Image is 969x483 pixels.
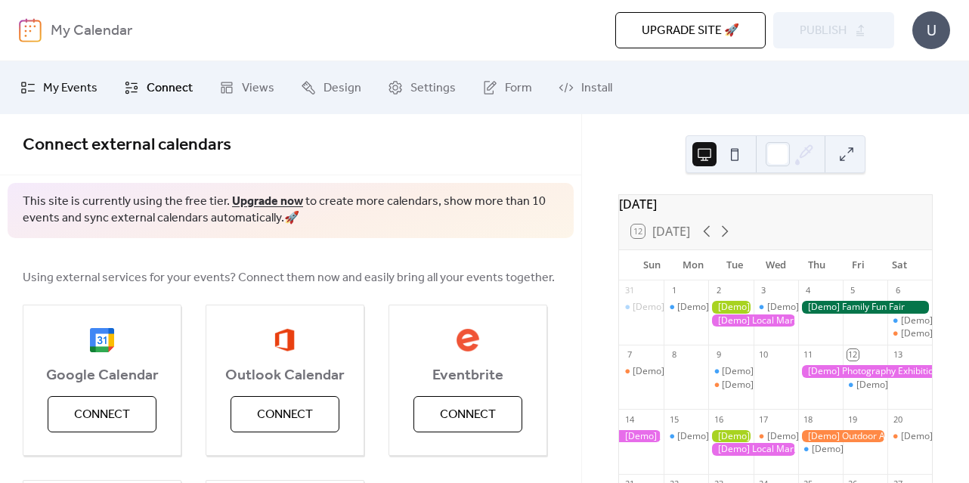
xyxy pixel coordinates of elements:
[758,349,769,361] div: 10
[23,194,559,228] span: This site is currently using the free tier. to create more calendars, show more than 10 events an...
[803,413,814,425] div: 18
[242,79,274,98] span: Views
[887,327,932,340] div: [Demo] Open Mic Night
[624,349,635,361] div: 7
[23,269,555,287] span: Using external services for your events? Connect them now and easily bring all your events together.
[274,328,295,352] img: outlook
[755,250,797,280] div: Wed
[677,430,792,443] div: [Demo] Morning Yoga Bliss
[754,301,798,314] div: [Demo] Morning Yoga Bliss
[713,413,724,425] div: 16
[619,195,932,213] div: [DATE]
[713,349,724,361] div: 9
[619,365,664,378] div: [Demo] Book Club Gathering
[206,367,364,385] span: Outlook Calendar
[324,79,361,98] span: Design
[410,79,456,98] span: Settings
[413,396,522,432] button: Connect
[677,301,786,314] div: [Demo] Fitness Bootcamp
[708,430,753,443] div: [Demo] Gardening Workshop
[837,250,879,280] div: Fri
[673,250,714,280] div: Mon
[803,349,814,361] div: 11
[48,396,156,432] button: Connect
[505,79,532,98] span: Form
[714,250,755,280] div: Tue
[664,430,708,443] div: [Demo] Morning Yoga Bliss
[257,406,313,424] span: Connect
[624,413,635,425] div: 14
[708,301,753,314] div: [Demo] Gardening Workshop
[208,67,286,108] a: Views
[23,367,181,385] span: Google Calendar
[847,285,859,296] div: 5
[471,67,543,108] a: Form
[798,430,887,443] div: [Demo] Outdoor Adventure Day
[708,314,797,327] div: [Demo] Local Market
[615,12,766,48] button: Upgrade site 🚀
[798,301,932,314] div: [Demo] Family Fun Fair
[912,11,950,49] div: U
[812,443,927,456] div: [Demo] Morning Yoga Bliss
[892,413,903,425] div: 20
[113,67,204,108] a: Connect
[664,301,708,314] div: [Demo] Fitness Bootcamp
[624,285,635,296] div: 31
[722,379,835,392] div: [Demo] Seniors' Social Tea
[668,349,680,361] div: 8
[633,301,748,314] div: [Demo] Morning Yoga Bliss
[668,413,680,425] div: 15
[51,17,132,45] b: My Calendar
[847,413,859,425] div: 19
[758,413,769,425] div: 17
[878,250,920,280] div: Sat
[887,430,932,443] div: [Demo] Open Mic Night
[389,367,546,385] span: Eventbrite
[796,250,837,280] div: Thu
[9,67,109,108] a: My Events
[767,301,882,314] div: [Demo] Morning Yoga Bliss
[708,365,753,378] div: [Demo] Morning Yoga Bliss
[798,443,843,456] div: [Demo] Morning Yoga Bliss
[23,128,231,162] span: Connect external calendars
[767,430,897,443] div: [Demo] Culinary Cooking Class
[231,396,339,432] button: Connect
[619,301,664,314] div: [Demo] Morning Yoga Bliss
[376,67,467,108] a: Settings
[713,285,724,296] div: 2
[803,285,814,296] div: 4
[19,18,42,42] img: logo
[619,430,664,443] div: [Demo] Photography Exhibition
[642,22,739,40] span: Upgrade site 🚀
[843,379,887,392] div: [Demo] Morning Yoga Bliss
[754,430,798,443] div: [Demo] Culinary Cooking Class
[722,365,837,378] div: [Demo] Morning Yoga Bliss
[547,67,624,108] a: Install
[440,406,496,424] span: Connect
[633,365,754,378] div: [Demo] Book Club Gathering
[708,379,753,392] div: [Demo] Seniors' Social Tea
[90,328,114,352] img: google
[456,328,480,352] img: eventbrite
[289,67,373,108] a: Design
[74,406,130,424] span: Connect
[668,285,680,296] div: 1
[892,349,903,361] div: 13
[43,79,98,98] span: My Events
[232,190,303,213] a: Upgrade now
[798,365,932,378] div: [Demo] Photography Exhibition
[581,79,612,98] span: Install
[892,285,903,296] div: 6
[758,285,769,296] div: 3
[631,250,673,280] div: Sun
[147,79,193,98] span: Connect
[887,314,932,327] div: [Demo] Morning Yoga Bliss
[847,349,859,361] div: 12
[708,443,797,456] div: [Demo] Local Market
